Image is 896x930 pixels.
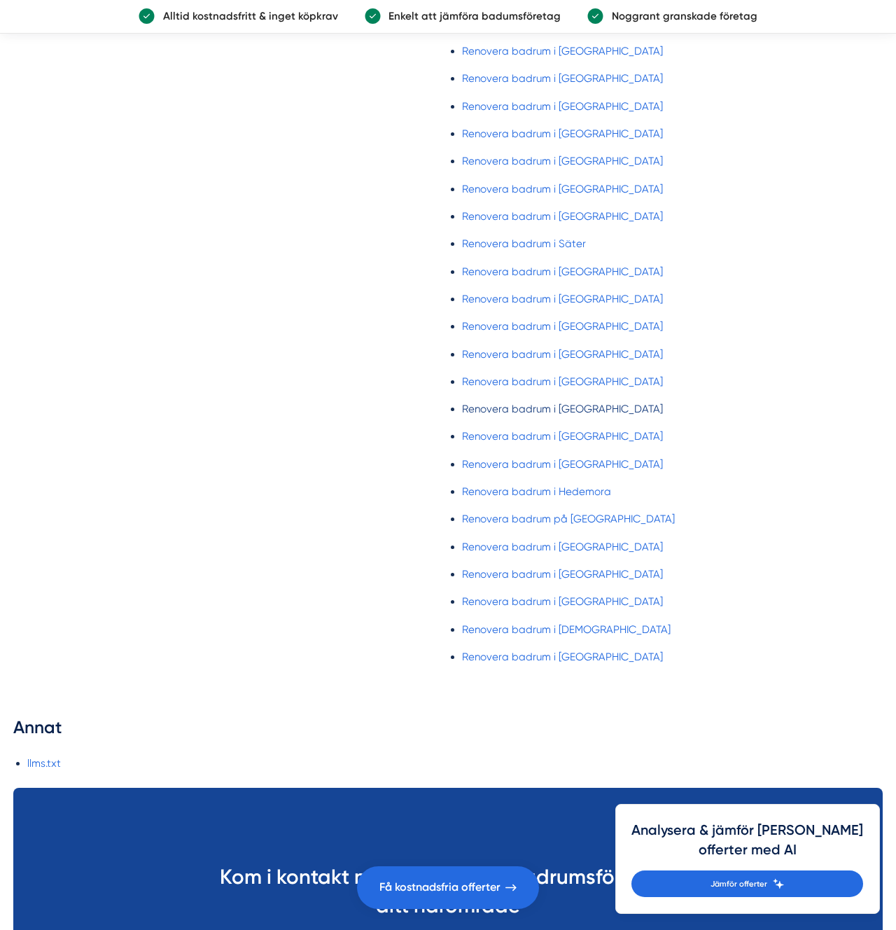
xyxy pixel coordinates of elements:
[357,866,539,909] a: Få kostnadsfria offerter
[462,539,883,555] a: Renovera badrum i [GEOGRAPHIC_DATA]
[462,373,883,390] a: Renovera badrum i [GEOGRAPHIC_DATA]
[710,877,767,890] span: Jämför offerter
[631,870,863,897] a: Jämför offerter
[462,291,883,307] a: Renovera badrum i [GEOGRAPHIC_DATA]
[462,125,883,142] a: Renovera badrum i [GEOGRAPHIC_DATA]
[462,208,883,225] a: Renovera badrum i [GEOGRAPHIC_DATA]
[462,181,883,197] a: Renovera badrum i [GEOGRAPHIC_DATA]
[631,821,863,870] h4: Analysera & jämför [PERSON_NAME] offerter med AI
[462,346,883,363] a: Renovera badrum i [GEOGRAPHIC_DATA]
[462,593,883,610] a: Renovera badrum i [GEOGRAPHIC_DATA]
[462,401,883,417] a: Renovera badrum i [GEOGRAPHIC_DATA]
[462,70,883,87] a: Renovera badrum i [GEOGRAPHIC_DATA]
[462,318,883,335] a: Renovera badrum i [GEOGRAPHIC_DATA]
[218,863,678,929] h2: Kom i kontakt med granskade badrumsföretag i ditt närområde
[462,456,883,473] a: Renovera badrum i [GEOGRAPHIC_DATA]
[462,511,883,527] a: Renovera badrum på [GEOGRAPHIC_DATA]
[462,43,883,60] a: Renovera badrum i [GEOGRAPHIC_DATA]
[379,878,500,896] span: Få kostnadsfria offerter
[381,8,561,25] p: Enkelt att jämföra badumsföretag
[13,716,448,747] h3: Annat
[462,621,883,638] a: Renovera badrum i [DEMOGRAPHIC_DATA]
[27,755,448,772] a: llms.txt
[155,8,337,25] p: Alltid kostnadsfritt & inget köpkrav
[603,8,757,25] p: Noggrant granskade företag
[462,428,883,445] a: Renovera badrum i [GEOGRAPHIC_DATA]
[462,98,883,115] a: Renovera badrum i [GEOGRAPHIC_DATA]
[462,235,883,252] a: Renovera badrum i Säter
[462,153,883,169] a: Renovera badrum i [GEOGRAPHIC_DATA]
[462,483,883,500] a: Renovera badrum i Hedemora
[462,263,883,280] a: Renovera badrum i [GEOGRAPHIC_DATA]
[462,566,883,583] a: Renovera badrum i [GEOGRAPHIC_DATA]
[462,648,883,665] a: Renovera badrum i [GEOGRAPHIC_DATA]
